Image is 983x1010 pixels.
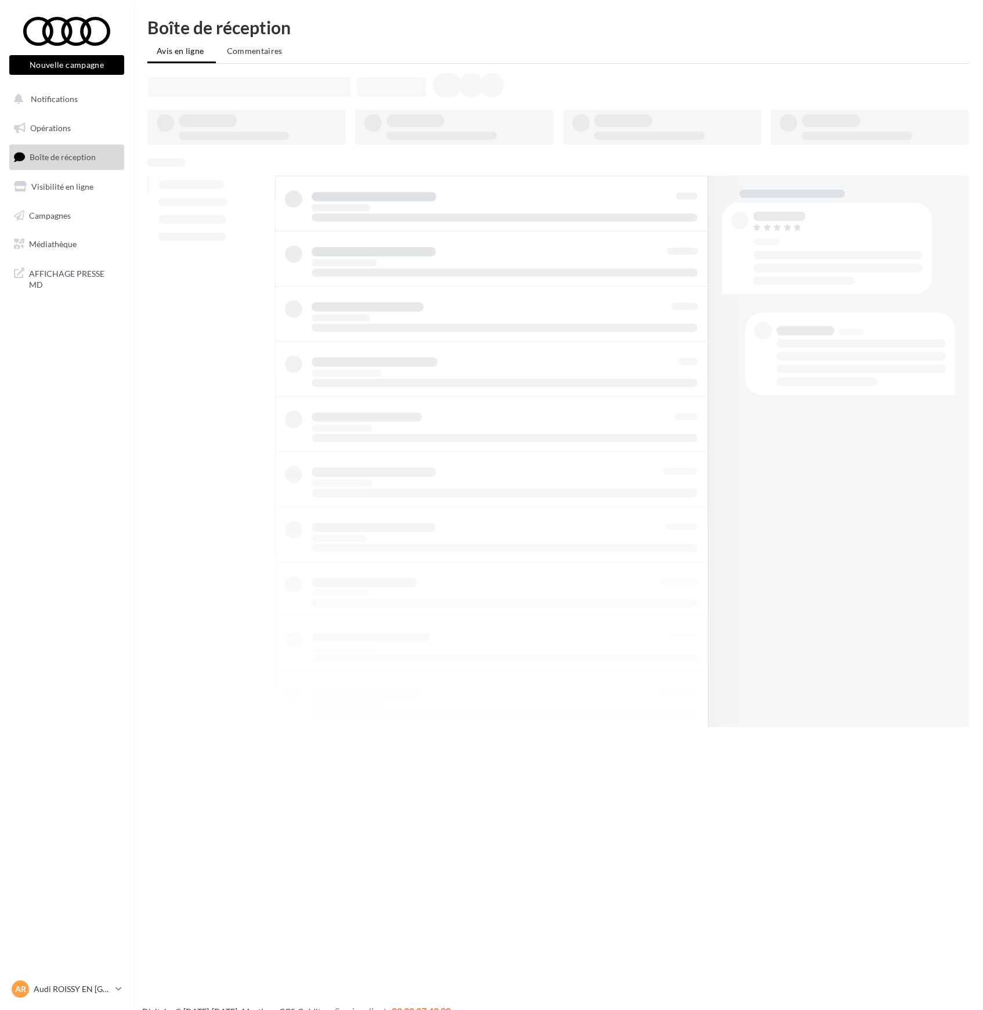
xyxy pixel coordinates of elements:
a: Médiathèque [7,232,127,256]
span: Opérations [30,123,71,133]
span: Visibilité en ligne [31,182,93,191]
a: Boîte de réception [7,144,127,169]
a: Visibilité en ligne [7,175,127,199]
a: Campagnes [7,204,127,228]
span: Notifications [31,94,78,104]
button: Notifications [7,87,122,111]
span: AFFICHAGE PRESSE MD [29,266,120,291]
span: AR [15,983,26,995]
button: Nouvelle campagne [9,55,124,75]
a: AR Audi ROISSY EN [GEOGRAPHIC_DATA] [9,978,124,1000]
span: Boîte de réception [30,152,96,162]
span: Médiathèque [29,239,77,249]
div: Boîte de réception [147,19,969,36]
span: Campagnes [29,210,71,220]
span: Commentaires [227,46,283,56]
a: AFFICHAGE PRESSE MD [7,261,127,295]
a: Opérations [7,116,127,140]
p: Audi ROISSY EN [GEOGRAPHIC_DATA] [34,983,111,995]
